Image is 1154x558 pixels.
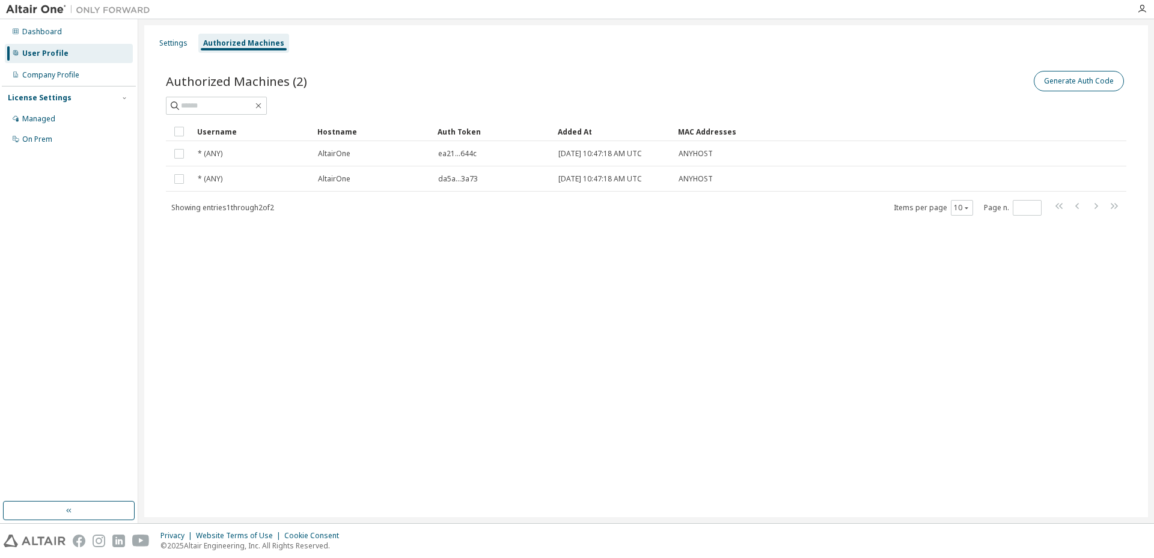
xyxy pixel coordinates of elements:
img: linkedin.svg [112,535,125,547]
span: AltairOne [318,149,350,159]
div: Added At [558,122,668,141]
div: Cookie Consent [284,531,346,541]
img: Altair One [6,4,156,16]
div: Privacy [160,531,196,541]
span: da5a...3a73 [438,174,478,184]
button: Generate Auth Code [1034,71,1124,91]
div: Company Profile [22,70,79,80]
span: Showing entries 1 through 2 of 2 [171,202,274,213]
div: Website Terms of Use [196,531,284,541]
div: Username [197,122,308,141]
button: 10 [954,203,970,213]
div: Managed [22,114,55,124]
span: Authorized Machines (2) [166,73,307,89]
span: * (ANY) [198,174,222,184]
span: [DATE] 10:47:18 AM UTC [558,149,642,159]
span: Items per page [894,200,973,216]
div: License Settings [8,93,72,103]
span: [DATE] 10:47:18 AM UTC [558,174,642,184]
div: User Profile [22,49,69,58]
span: ANYHOST [679,149,713,159]
span: AltairOne [318,174,350,184]
span: Page n. [984,200,1042,216]
img: instagram.svg [93,535,105,547]
div: Settings [159,38,188,48]
div: On Prem [22,135,52,144]
div: Hostname [317,122,428,141]
div: Auth Token [438,122,548,141]
span: * (ANY) [198,149,222,159]
div: Dashboard [22,27,62,37]
span: ANYHOST [679,174,713,184]
span: ea21...644c [438,149,477,159]
div: MAC Addresses [678,122,1000,141]
p: © 2025 Altair Engineering, Inc. All Rights Reserved. [160,541,346,551]
div: Authorized Machines [203,38,284,48]
img: altair_logo.svg [4,535,66,547]
img: facebook.svg [73,535,85,547]
img: youtube.svg [132,535,150,547]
